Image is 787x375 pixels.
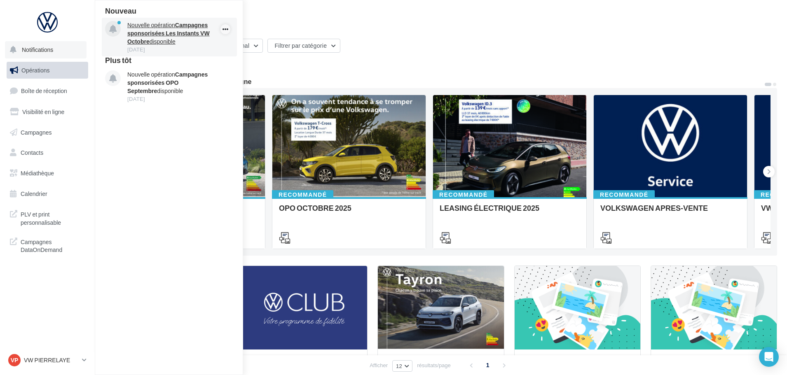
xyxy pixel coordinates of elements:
span: Opérations [21,67,49,74]
span: VP [11,356,19,364]
button: 12 [392,360,412,372]
span: Médiathèque [21,170,54,177]
span: Afficher [370,361,388,369]
a: Campagnes DataOnDemand [5,233,90,257]
div: Opérations marketing [105,13,777,26]
span: Campagnes [21,128,52,135]
div: OPO OCTOBRE 2025 [279,204,419,220]
a: Boîte de réception [5,82,90,100]
div: Recommandé [272,190,333,199]
span: résultats/page [417,361,451,369]
a: Opérations [5,62,90,79]
span: Boîte de réception [21,87,67,94]
button: Filtrer par catégorie [267,39,340,53]
a: VP VW PIERRELAYE [7,352,88,368]
a: PLV et print personnalisable [5,205,90,230]
p: VW PIERRELAYE [24,356,79,364]
div: Open Intercom Messenger [759,347,779,367]
a: Médiathèque [5,165,90,182]
button: Notifications [5,41,87,58]
div: VOLKSWAGEN APRES-VENTE [600,204,740,220]
a: Visibilité en ligne [5,103,90,121]
span: Notifications [22,46,53,53]
span: Calendrier [21,190,47,197]
div: Recommandé [433,190,494,199]
a: Contacts [5,144,90,161]
div: 6 opérations recommandées par votre enseigne [105,78,764,85]
span: Contacts [21,149,43,156]
span: Campagnes DataOnDemand [21,236,85,254]
div: Recommandé [593,190,655,199]
span: Visibilité en ligne [22,108,64,115]
a: Calendrier [5,185,90,203]
span: 1 [481,359,494,372]
span: PLV et print personnalisable [21,209,85,226]
span: 12 [396,363,402,369]
div: LEASING ÉLECTRIQUE 2025 [440,204,580,220]
a: Campagnes [5,124,90,141]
